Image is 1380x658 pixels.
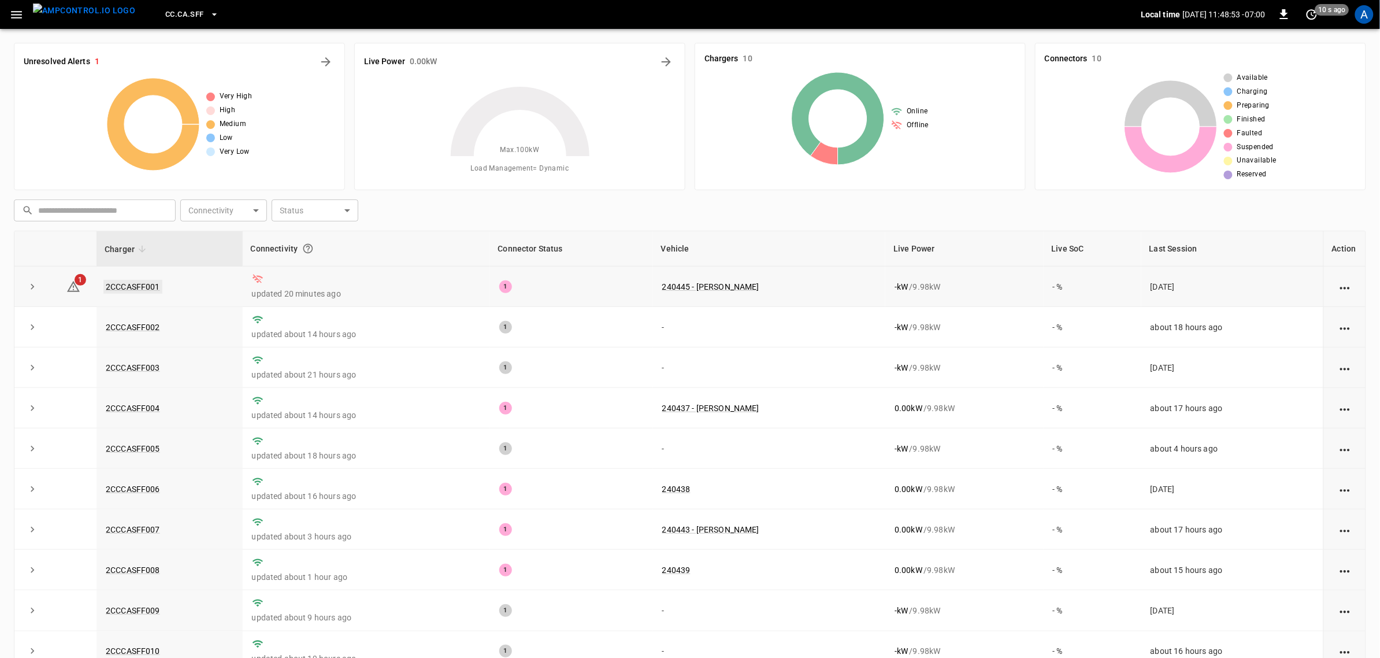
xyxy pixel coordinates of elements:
[1044,388,1141,428] td: - %
[895,564,1034,576] div: / 9.98 kW
[885,231,1043,267] th: Live Power
[1141,9,1181,20] p: Local time
[106,525,160,534] a: 2CCCASFF007
[657,53,676,71] button: Energy Overview
[1141,469,1323,509] td: [DATE]
[1044,307,1141,348] td: - %
[106,606,160,615] a: 2CCCASFF009
[1044,348,1141,388] td: - %
[1237,142,1274,153] span: Suspended
[1045,53,1088,65] h6: Connectors
[499,645,512,657] div: 1
[252,409,481,421] p: updated about 14 hours ago
[1338,443,1352,454] div: action cell options
[1338,605,1352,616] div: action cell options
[895,443,908,454] p: - kW
[24,56,90,68] h6: Unresolved Alerts
[1338,402,1352,414] div: action cell options
[1338,362,1352,374] div: action cell options
[500,145,540,156] span: Max. 100 kW
[1044,550,1141,590] td: - %
[1044,428,1141,469] td: - %
[499,523,512,536] div: 1
[1338,564,1352,576] div: action cell options
[1237,169,1267,180] span: Reserved
[252,288,481,300] p: updated 20 minutes ago
[499,361,512,374] div: 1
[499,321,512,334] div: 1
[24,359,41,376] button: expand row
[1237,128,1263,139] span: Faulted
[252,328,481,340] p: updated about 14 hours ago
[220,146,250,158] span: Very Low
[105,242,150,256] span: Charger
[662,565,691,575] a: 240439
[653,348,886,388] td: -
[895,321,908,333] p: - kW
[106,404,160,413] a: 2CCCASFF004
[75,274,86,286] span: 1
[499,483,512,496] div: 1
[161,3,223,26] button: CC.CA.SFF
[662,485,691,494] a: 240438
[895,483,1034,495] div: / 9.98 kW
[471,163,569,175] span: Load Management = Dynamic
[704,53,739,65] h6: Chargers
[895,321,1034,333] div: / 9.98 kW
[251,238,482,259] div: Connectivity
[1323,231,1366,267] th: Action
[1141,388,1323,428] td: about 17 hours ago
[364,56,405,68] h6: Live Power
[252,612,481,623] p: updated about 9 hours ago
[1141,231,1323,267] th: Last Session
[24,480,41,498] button: expand row
[1355,5,1374,24] div: profile-icon
[1183,9,1266,20] p: [DATE] 11:48:53 -07:00
[1237,86,1268,98] span: Charging
[1044,267,1141,307] td: - %
[895,605,908,616] p: - kW
[1237,100,1270,112] span: Preparing
[24,319,41,336] button: expand row
[103,280,162,294] a: 2CCCASFF001
[220,119,246,130] span: Medium
[895,483,922,495] p: 0.00 kW
[490,231,653,267] th: Connector Status
[1315,4,1349,16] span: 10 s ago
[410,56,437,68] h6: 0.00 kW
[252,369,481,380] p: updated about 21 hours ago
[106,565,160,575] a: 2CCCASFF008
[895,402,922,414] p: 0.00 kW
[106,485,160,494] a: 2CCCASFF006
[743,53,752,65] h6: 10
[1141,509,1323,550] td: about 17 hours ago
[252,450,481,461] p: updated about 18 hours ago
[1141,348,1323,388] td: [DATE]
[220,105,236,116] span: High
[24,400,41,417] button: expand row
[895,362,1034,374] div: / 9.98 kW
[1303,5,1321,24] button: set refresh interval
[1237,155,1277,167] span: Unavailable
[499,564,512,576] div: 1
[252,571,481,583] p: updated about 1 hour ago
[1141,428,1323,469] td: about 4 hours ago
[106,323,160,332] a: 2CCCASFF002
[895,281,908,293] p: - kW
[1237,72,1268,84] span: Available
[895,402,1034,414] div: / 9.98 kW
[252,490,481,502] p: updated about 16 hours ago
[1237,114,1266,125] span: Finished
[1044,469,1141,509] td: - %
[653,428,886,469] td: -
[1338,524,1352,535] div: action cell options
[895,281,1034,293] div: / 9.98 kW
[1044,231,1141,267] th: Live SoC
[895,645,908,657] p: - kW
[499,402,512,415] div: 1
[662,525,759,534] a: 240443 - [PERSON_NAME]
[220,91,253,102] span: Very High
[499,280,512,293] div: 1
[95,56,99,68] h6: 1
[106,363,160,372] a: 2CCCASFF003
